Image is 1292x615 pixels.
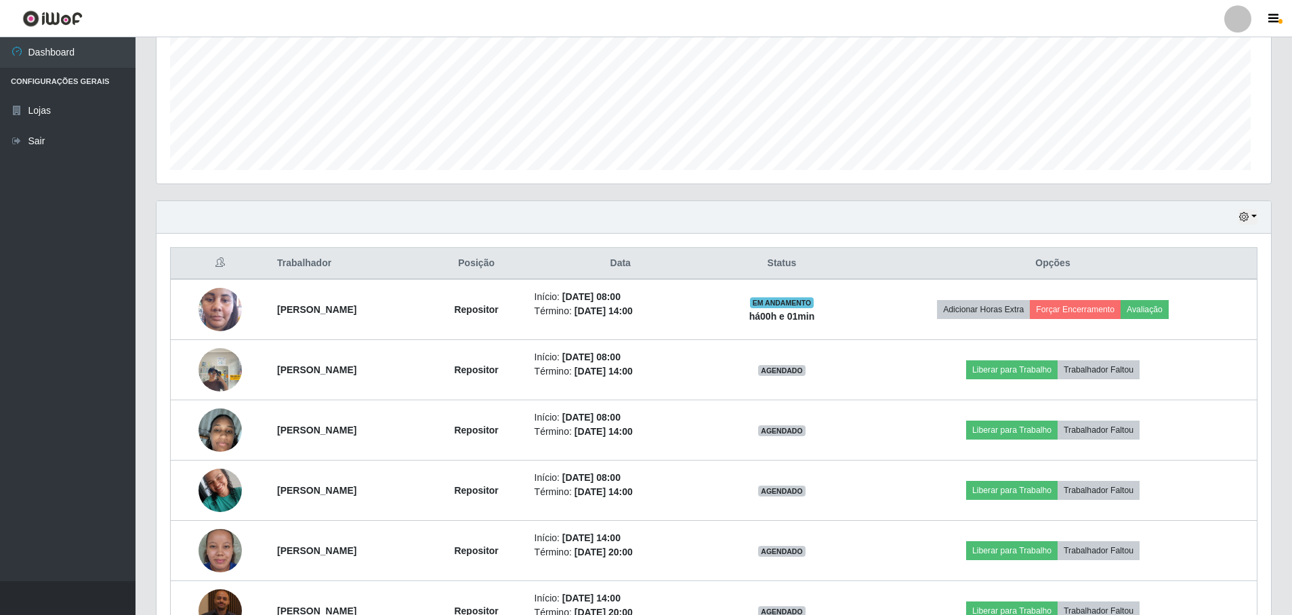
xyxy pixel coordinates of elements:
li: Início: [535,531,707,545]
time: [DATE] 14:00 [575,426,633,437]
span: AGENDADO [758,425,806,436]
th: Opções [849,248,1257,280]
img: 1750177292954.jpeg [199,261,242,358]
time: [DATE] 20:00 [575,547,633,557]
li: Início: [535,290,707,304]
li: Término: [535,485,707,499]
button: Trabalhador Faltou [1058,421,1140,440]
li: Início: [535,350,707,364]
th: Status [715,248,849,280]
button: Liberar para Trabalho [966,541,1058,560]
button: Liberar para Trabalho [966,360,1058,379]
strong: [PERSON_NAME] [277,425,356,436]
time: [DATE] 08:00 [562,412,621,423]
img: CoreUI Logo [22,10,83,27]
img: 1755386143751.jpeg [199,391,242,469]
button: Trabalhador Faltou [1058,360,1140,379]
time: [DATE] 08:00 [562,352,621,362]
time: [DATE] 14:00 [575,305,633,316]
strong: [PERSON_NAME] [277,364,356,375]
strong: Repositor [454,425,498,436]
time: [DATE] 14:00 [562,532,621,543]
img: 1756740185962.jpeg [199,521,242,581]
button: Avaliação [1121,300,1169,319]
li: Término: [535,425,707,439]
button: Trabalhador Faltou [1058,541,1140,560]
li: Término: [535,545,707,559]
strong: [PERSON_NAME] [277,545,356,556]
img: 1750536972899.jpeg [199,341,242,398]
li: Término: [535,304,707,318]
strong: [PERSON_NAME] [277,485,356,496]
li: Início: [535,591,707,606]
li: Início: [535,410,707,425]
time: [DATE] 14:00 [575,486,633,497]
button: Forçar Encerramento [1030,300,1121,319]
strong: há 00 h e 01 min [749,311,815,322]
strong: Repositor [454,545,498,556]
th: Posição [427,248,526,280]
span: AGENDADO [758,486,806,496]
button: Adicionar Horas Extra [937,300,1030,319]
time: [DATE] 08:00 [562,291,621,302]
th: Data [526,248,715,280]
strong: Repositor [454,304,498,315]
span: AGENDADO [758,365,806,376]
strong: [PERSON_NAME] [277,304,356,315]
li: Início: [535,471,707,485]
strong: Repositor [454,485,498,496]
span: AGENDADO [758,546,806,557]
time: [DATE] 08:00 [562,472,621,483]
span: EM ANDAMENTO [750,297,814,308]
li: Término: [535,364,707,379]
button: Liberar para Trabalho [966,421,1058,440]
button: Trabalhador Faltou [1058,481,1140,500]
time: [DATE] 14:00 [575,366,633,377]
th: Trabalhador [269,248,427,280]
img: 1755991317479.jpeg [199,461,242,519]
strong: Repositor [454,364,498,375]
button: Liberar para Trabalho [966,481,1058,500]
time: [DATE] 14:00 [562,593,621,603]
